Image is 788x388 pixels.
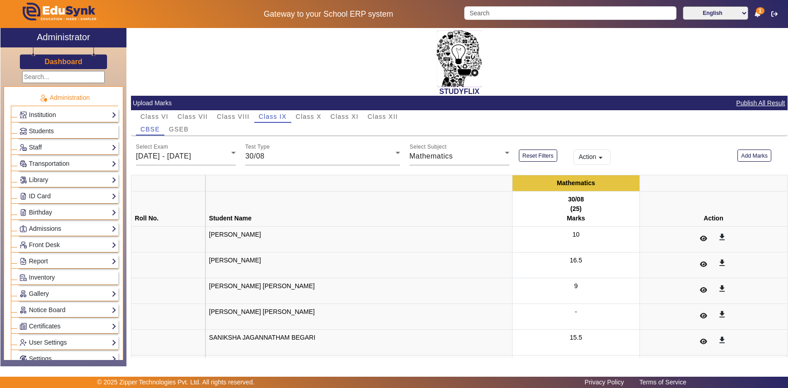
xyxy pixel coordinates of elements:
[140,126,160,132] span: CBSE
[205,330,512,355] td: SANIKSHA JAGANNATHAM BEGARI
[202,9,455,19] h5: Gateway to your School ERP system
[437,30,482,87] img: 2da83ddf-6089-4dce-a9e2-416746467bdd
[635,376,691,388] a: Terms of Service
[737,150,771,162] button: Add Marks
[596,153,605,162] mat-icon: arrow_drop_down
[639,192,787,227] th: Action
[410,144,447,150] mat-label: Select Subject
[205,252,512,278] td: [PERSON_NAME]
[205,355,512,381] td: [PERSON_NAME] [PERSON_NAME]
[29,127,54,135] span: Students
[512,192,639,227] th: 30/08
[22,71,105,83] input: Search...
[136,144,168,150] mat-label: Select Exam
[464,6,676,20] input: Search
[19,272,117,283] a: Inventory
[410,152,453,160] span: Mathematics
[718,233,727,242] mat-icon: get_app
[245,144,270,150] mat-label: Test Type
[519,150,557,162] button: Reset Filters
[131,192,205,227] th: Roll No.
[718,258,727,267] mat-icon: get_app
[570,257,582,264] span: 16.5
[570,334,582,341] span: 15.5
[718,310,727,319] mat-icon: get_app
[217,113,249,120] span: Class VIII
[756,7,765,14] span: 1
[718,284,727,293] mat-icon: get_app
[735,98,786,109] button: Publish All Result
[45,57,83,66] h3: Dashboard
[580,376,629,388] a: Privacy Policy
[574,150,611,165] button: Action
[20,274,27,281] img: Inventory.png
[20,128,27,135] img: Students.png
[245,152,265,160] span: 30/08
[205,192,512,227] th: Student Name
[516,204,636,214] div: (25)
[44,57,83,66] a: Dashboard
[205,227,512,252] td: [PERSON_NAME]
[11,93,118,103] p: Administration
[0,28,126,47] a: Administrator
[331,113,359,120] span: Class XI
[259,113,287,120] span: Class IX
[368,113,398,120] span: Class XII
[574,282,578,290] span: 9
[39,94,47,102] img: Administration.png
[718,336,727,345] mat-icon: get_app
[516,214,636,223] div: Marks
[131,96,788,110] mat-card-header: Upload Marks
[97,378,255,387] p: © 2025 Zipper Technologies Pvt. Ltd. All rights reserved.
[29,274,55,281] span: Inventory
[512,175,639,192] th: Mathematics
[573,231,580,238] span: 10
[296,113,322,120] span: Class X
[37,32,90,42] h2: Administrator
[19,126,117,136] a: Students
[177,113,208,120] span: Class VII
[205,304,512,330] td: [PERSON_NAME] [PERSON_NAME]
[131,87,788,96] h2: STUDYFLIX
[140,113,168,120] span: Class VI
[136,152,191,160] span: [DATE] - [DATE]
[205,278,512,304] td: [PERSON_NAME] [PERSON_NAME]
[575,308,577,315] span: -
[169,126,189,132] span: GSEB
